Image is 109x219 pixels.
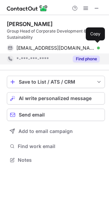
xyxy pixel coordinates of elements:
[7,4,48,12] img: ContactOut v5.3.10
[7,76,105,88] button: save-profile-one-click
[16,45,95,51] span: [EMAIL_ADDRESS][DOMAIN_NAME]
[7,21,53,27] div: [PERSON_NAME]
[19,96,92,101] span: AI write personalized message
[18,143,102,149] span: Find work email
[18,157,102,163] span: Notes
[19,112,45,118] span: Send email
[19,79,93,85] div: Save to List / ATS / CRM
[7,28,105,40] div: Group Head of Corporate Development & Sustainability
[73,56,100,62] button: Reveal Button
[18,129,73,134] span: Add to email campaign
[7,142,105,151] button: Find work email
[7,125,105,137] button: Add to email campaign
[7,92,105,105] button: AI write personalized message
[7,155,105,165] button: Notes
[7,109,105,121] button: Send email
